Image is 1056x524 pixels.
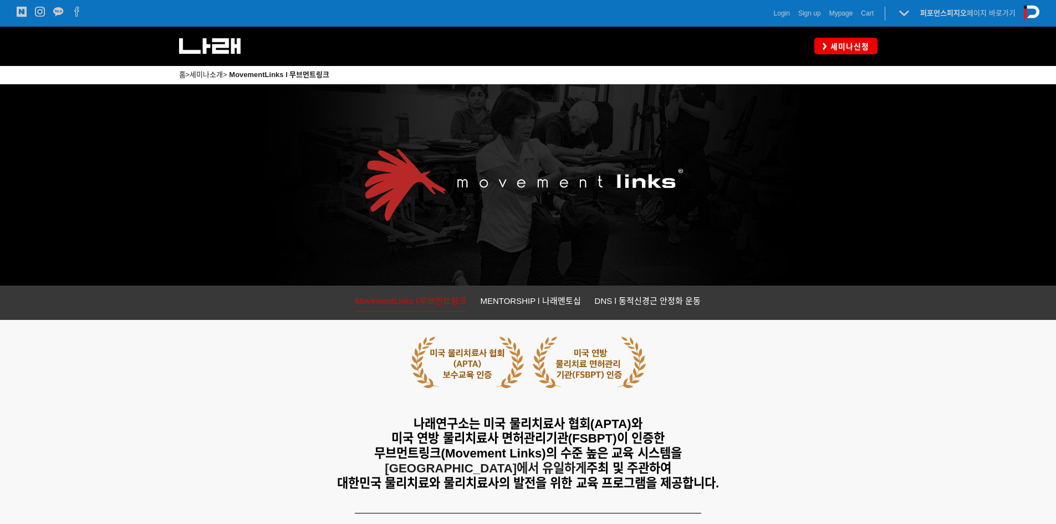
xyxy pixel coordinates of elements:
[798,8,821,19] a: Sign up
[355,296,467,306] span: MovementLinks l 무브먼트링크
[595,294,701,311] a: DNS l 동적신경근 안정화 운동
[179,69,878,81] p: > >
[829,8,853,19] a: Mypage
[374,446,681,460] span: 무브먼트링크(Movement Links)의 수준 높은 교육 시스템을
[586,461,671,475] span: 주최 및 주관하여
[595,296,701,306] span: DNS l 동적신경근 안정화 운동
[385,461,586,475] strong: [GEOGRAPHIC_DATA]에서 유일하게
[480,294,580,311] a: MENTORSHIP l 나래멘토십
[861,8,874,19] a: Cart
[414,417,642,431] span: 나래연구소는 미국 물리치료사 협회(APTA)와
[355,294,467,312] a: MovementLinks l 무브먼트링크
[480,296,580,306] span: MENTORSHIP l 나래멘토십
[179,70,186,79] a: 홈
[411,337,646,388] img: 5cb643d1b3402.png
[774,8,790,19] a: Login
[920,9,1016,17] a: 퍼포먼스피지오페이지 바로가기
[827,41,869,52] span: 세미나신청
[920,9,967,17] strong: 퍼포먼스피지오
[337,476,720,490] span: 대한민국 물리치료와 물리치료사의 발전을 위한 교육 프로그램을 제공합니다.
[190,70,223,79] a: 세미나소개
[814,38,878,54] a: 세미나신청
[391,431,665,445] span: 미국 연방 물리치료사 면허관리기관(FSBPT)이 인증한
[229,70,329,79] a: MovementLinks l 무브먼트링크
